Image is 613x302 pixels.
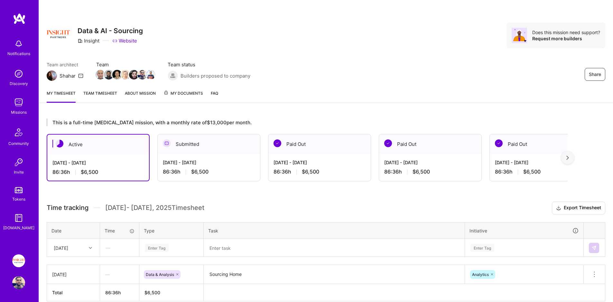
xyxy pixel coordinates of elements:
img: bell [12,37,25,50]
div: 86:36 h [163,168,255,175]
span: Builders proposed to company [181,72,250,79]
img: Team Member Avatar [112,70,122,80]
img: Insight Partners: Data & AI - Sourcing [12,254,25,267]
div: 86:36 h [274,168,366,175]
div: Enter Tag [145,243,169,253]
span: Time tracking [47,204,88,212]
img: Team Member Avatar [146,70,155,80]
a: Insight Partners: Data & AI - Sourcing [11,254,27,267]
div: Active [47,135,149,154]
th: 86:36h [100,284,139,301]
th: Date [47,222,100,239]
img: Paid Out [274,139,281,147]
div: 86:36 h [384,168,476,175]
a: FAQ [211,90,218,103]
th: Type [139,222,204,239]
span: $6,500 [191,168,209,175]
a: User Avatar [11,276,27,289]
span: My Documents [163,90,203,97]
input: overall type: UNKNOWN_TYPE server type: NO_SERVER_DATA heuristic type: UNKNOWN_TYPE label: Enter ... [470,244,470,251]
img: guide book [12,212,25,224]
div: This is a full-time [MEDICAL_DATA] mission, with a monthly rate of $13,000 per month. [47,118,568,126]
div: Time [105,227,135,234]
a: Team Member Avatar [96,69,105,80]
div: 86:36 h [52,169,144,175]
div: [DATE] - [DATE] [274,159,366,166]
a: Team Member Avatar [105,69,113,80]
img: User Avatar [12,276,25,289]
span: Team architect [47,61,83,68]
div: Submitted [158,134,260,154]
div: 86:36 h [495,168,587,175]
img: right [566,156,569,160]
div: Enter Tag [470,243,494,253]
button: Export Timesheet [552,202,605,214]
textarea: overall type: UNKNOWN_TYPE server type: NO_SERVER_DATA heuristic type: UNKNOWN_TYPE label: Enter ... [204,240,464,256]
th: $6,500 [139,284,204,301]
span: Analytics [472,272,489,277]
img: Builders proposed to company [168,71,178,81]
span: $6,500 [523,168,541,175]
div: Shahar [60,72,76,79]
textarea: overall type: UNKNOWN_TYPE server type: NO_SERVER_DATA heuristic type: UNKNOWN_TYPE label: Enter ... [204,266,464,283]
div: [DATE] [54,244,68,251]
div: Invite [14,169,24,175]
button: Share [585,68,605,81]
input: overall type: UNKNOWN_TYPE server type: NO_SERVER_DATA heuristic type: UNKNOWN_TYPE label: Enter ... [496,271,497,278]
img: Avatar [512,28,527,43]
a: Team Member Avatar [146,69,155,80]
div: Notifications [7,50,30,57]
div: Missions [11,109,27,116]
div: Paid Out [268,134,371,154]
i: icon Chevron [89,246,92,250]
img: Team Member Avatar [137,70,147,80]
div: [DATE] - [DATE] [384,159,476,166]
a: Team Member Avatar [113,69,121,80]
a: About Mission [125,90,156,103]
span: Team [96,61,155,68]
img: logo [13,13,26,24]
a: Team Member Avatar [121,69,130,80]
img: teamwork [12,96,25,109]
div: Insight [78,37,99,44]
img: Company Logo [47,23,70,46]
span: [DATE] - [DATE] , 2025 Timesheet [105,204,204,212]
div: Discovery [10,80,28,87]
div: [DOMAIN_NAME] [3,224,34,231]
a: My timesheet [47,90,76,103]
img: Team Member Avatar [129,70,139,80]
img: Invite [12,156,25,169]
img: Submitted [163,139,171,147]
img: Paid Out [384,139,392,147]
div: Request more builders [532,35,600,42]
img: Team Member Avatar [104,70,114,80]
div: Paid Out [490,134,592,154]
i: icon Mail [78,73,83,78]
span: Share [589,71,601,78]
a: My Documents [163,90,203,103]
input: overall type: UNKNOWN_TYPE server type: NO_SERVER_DATA heuristic type: UNKNOWN_TYPE label: Enter ... [144,244,145,251]
i: icon Download [556,205,561,212]
img: Submit [591,245,597,250]
img: Community [11,125,26,140]
div: Paid Out [379,134,481,154]
div: Does this mission need support? [532,29,600,35]
img: Team Member Avatar [96,70,105,80]
a: Team timesheet [83,90,117,103]
img: Paid Out [495,139,503,147]
i: icon CompanyGray [78,38,83,43]
a: Team Member Avatar [138,69,146,80]
th: Task [204,222,465,239]
div: [DATE] - [DATE] [163,159,255,166]
span: $6,500 [81,169,98,175]
img: tokens [15,187,23,193]
img: Team Member Avatar [121,70,130,80]
div: Initiative [469,227,579,234]
div: — [100,239,139,256]
img: Team Architect [47,71,57,81]
img: Active [56,140,63,147]
div: [DATE] [52,271,95,278]
span: $6,500 [413,168,430,175]
div: Tokens [12,196,25,203]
